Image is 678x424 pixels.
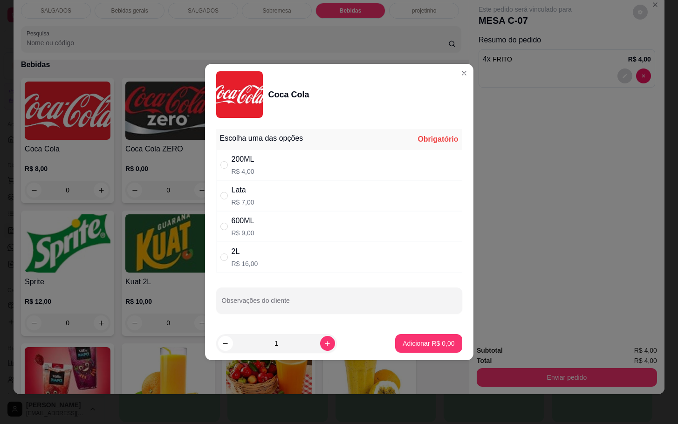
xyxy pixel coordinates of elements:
div: 600ML [232,215,254,226]
div: Escolha uma das opções [220,133,303,144]
p: Adicionar R$ 0,00 [403,339,454,348]
img: product-image [216,71,263,118]
p: R$ 16,00 [232,259,258,268]
div: 200ML [232,154,254,165]
div: Lata [232,185,254,196]
p: R$ 7,00 [232,198,254,207]
input: Observações do cliente [222,300,457,309]
div: 2L [232,246,258,257]
button: decrease-product-quantity [218,336,233,351]
div: Obrigatório [418,134,458,145]
p: R$ 9,00 [232,228,254,238]
div: Coca Cola [268,88,309,101]
p: R$ 4,00 [232,167,254,176]
button: increase-product-quantity [320,336,335,351]
button: Close [457,66,472,81]
button: Adicionar R$ 0,00 [395,334,462,353]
